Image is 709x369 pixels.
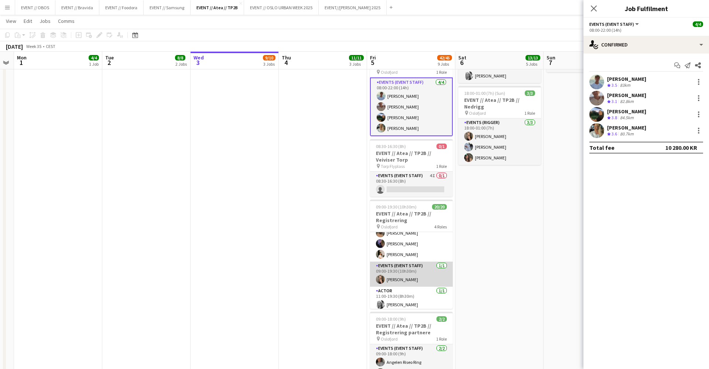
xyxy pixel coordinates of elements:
[589,144,614,151] div: Total fee
[436,144,447,149] span: 0/1
[349,55,364,61] span: 11/11
[192,58,204,67] span: 3
[381,224,398,230] span: Oslofjord
[438,61,452,67] div: 9 Jobs
[370,323,453,336] h3: EVENT // Atea // TP2B // Registrering partnere
[693,21,703,27] span: 4/4
[437,55,452,61] span: 42/45
[607,124,646,131] div: [PERSON_NAME]
[619,82,632,89] div: 83km
[370,54,376,61] span: Fri
[3,16,19,26] a: View
[583,36,709,54] div: Confirmed
[175,55,185,61] span: 8/8
[89,55,99,61] span: 4/4
[607,108,646,115] div: [PERSON_NAME]
[263,61,275,67] div: 3 Jobs
[370,172,453,197] app-card-role: Events (Event Staff)4I0/108:30-16:30 (8h)
[526,61,540,67] div: 5 Jobs
[370,77,453,136] app-card-role: Events (Event Staff)4/408:00-22:00 (14h)[PERSON_NAME][PERSON_NAME][PERSON_NAME][PERSON_NAME]
[144,0,191,15] button: EVENT // Samsung
[21,16,35,26] a: Edit
[263,55,275,61] span: 9/10
[105,54,114,61] span: Tue
[55,16,78,26] a: Comms
[457,58,466,67] span: 6
[17,54,27,61] span: Mon
[281,58,291,67] span: 4
[349,61,363,67] div: 3 Jobs
[104,58,114,67] span: 2
[370,139,453,197] app-job-card: 08:30-16:30 (8h)0/1EVENT // Atea // TP2B // Veiviser Torp Torp Flyplass1 RoleEvents (Event Staff)...
[619,115,635,121] div: 84.5km
[525,55,540,61] span: 13/13
[40,18,51,24] span: Jobs
[370,150,453,163] h3: EVENT // Atea // TP2B // Veiviser Torp
[619,99,635,105] div: 82.8km
[381,69,398,75] span: Oslofjord
[434,224,447,230] span: 4 Roles
[545,58,555,67] span: 7
[244,0,319,15] button: EVENT // OSLO URBAN WEEK 2025
[37,16,54,26] a: Jobs
[607,76,646,82] div: [PERSON_NAME]
[469,110,486,116] span: Oslofjord
[612,82,617,88] span: 3.5
[458,118,541,165] app-card-role: Events (Rigger)3/318:00-01:00 (7h)[PERSON_NAME][PERSON_NAME][PERSON_NAME]
[458,97,541,110] h3: EVENT // Atea // TP2B // Nedrigg
[376,144,406,149] span: 08:30-16:30 (8h)
[458,54,466,61] span: Sat
[619,131,635,137] div: 80.7km
[191,0,244,15] button: EVENT // Atea // TP2B
[319,0,387,15] button: EVENT//[PERSON_NAME] 2025
[436,336,447,342] span: 1 Role
[370,200,453,309] app-job-card: 09:00-19:30 (10h30m)20/20EVENT // Atea // TP2B // Registrering Oslofjord4 RolesBirk Eeg[PERSON_NA...
[458,86,541,165] app-job-card: 18:00-01:00 (7h) (Sun)3/3EVENT // Atea // TP2B // Nedrigg Oslofjord1 RoleEvents (Rigger)3/318:00-...
[589,27,703,33] div: 08:00-22:00 (14h)
[46,44,55,49] div: CEST
[432,204,447,210] span: 20/20
[381,336,398,342] span: Oslofjord
[370,210,453,224] h3: EVENT // Atea // TP2B // Registrering
[6,18,16,24] span: View
[376,204,417,210] span: 09:00-19:30 (10h30m)
[370,45,453,136] app-job-card: 08:00-22:00 (14h)4/4EVENT // Atea // TP2B // Partnere // Runner Oslofjord1 RoleEvents (Event Staf...
[15,0,55,15] button: EVENT // OBOS
[99,0,144,15] button: EVENT // Foodora
[436,69,447,75] span: 1 Role
[376,316,406,322] span: 09:00-18:00 (9h)
[193,54,204,61] span: Wed
[24,18,32,24] span: Edit
[589,21,634,27] span: Events (Event Staff)
[89,61,99,67] div: 1 Job
[24,44,43,49] span: Week 35
[589,21,640,27] button: Events (Event Staff)
[6,43,23,50] div: [DATE]
[612,131,617,137] span: 3.6
[370,262,453,287] app-card-role: Events (Event Staff)1/109:00-19:30 (10h30m)[PERSON_NAME]
[370,287,453,312] app-card-role: Actor1/111:00-19:30 (8h30m)[PERSON_NAME]
[16,58,27,67] span: 1
[282,54,291,61] span: Thu
[607,92,646,99] div: [PERSON_NAME]
[612,99,617,104] span: 3.1
[175,61,187,67] div: 2 Jobs
[55,0,99,15] button: EVENT // Bravida
[583,4,709,13] h3: Job Fulfilment
[58,18,75,24] span: Comms
[464,90,505,96] span: 18:00-01:00 (7h) (Sun)
[381,163,405,169] span: Torp Flyplass
[369,58,376,67] span: 5
[525,90,535,96] span: 3/3
[547,54,555,61] span: Sun
[612,115,617,120] span: 3.8
[436,316,447,322] span: 2/2
[524,110,535,116] span: 1 Role
[665,144,697,151] div: 10 280.00 KR
[436,163,447,169] span: 1 Role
